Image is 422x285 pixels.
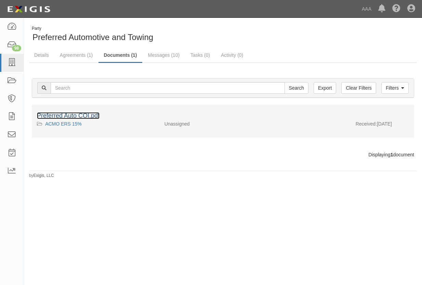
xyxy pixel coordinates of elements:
div: Displaying document [27,151,419,158]
a: Documents (1) [98,48,142,63]
img: logo-5460c22ac91f19d4615b14bd174203de0afe785f0fc80cf4dbbc73dc1793850b.png [5,3,52,15]
input: Search [51,82,285,94]
a: Preferred Auto COI.pdf [37,112,100,119]
a: Filters [381,82,409,94]
a: Exigis, LLC [34,173,54,178]
i: Help Center - Complianz [392,5,400,13]
a: Agreements (1) [55,48,98,62]
p: Received: [356,120,377,127]
div: Effective - Expiration [255,120,351,121]
a: Details [29,48,54,62]
small: by [29,173,54,179]
a: ACMO ERS 15% [45,121,82,127]
a: Export [314,82,336,94]
div: Party [32,26,153,31]
a: AAA [358,2,375,16]
div: Unassigned [159,120,255,127]
b: 1 [391,152,393,157]
a: Tasks (0) [185,48,215,62]
a: Activity (0) [216,48,248,62]
div: 98 [12,45,21,51]
div: Preferred Auto COI.pdf [37,112,409,120]
input: Search [285,82,308,94]
a: Messages (10) [143,48,185,62]
div: Preferred Automotive and Towing [29,26,218,43]
a: Clear Filters [341,82,376,94]
div: ACMO ERS 15% [37,120,154,127]
span: Preferred Automotive and Towing [32,33,153,42]
div: [DATE] [351,120,414,131]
